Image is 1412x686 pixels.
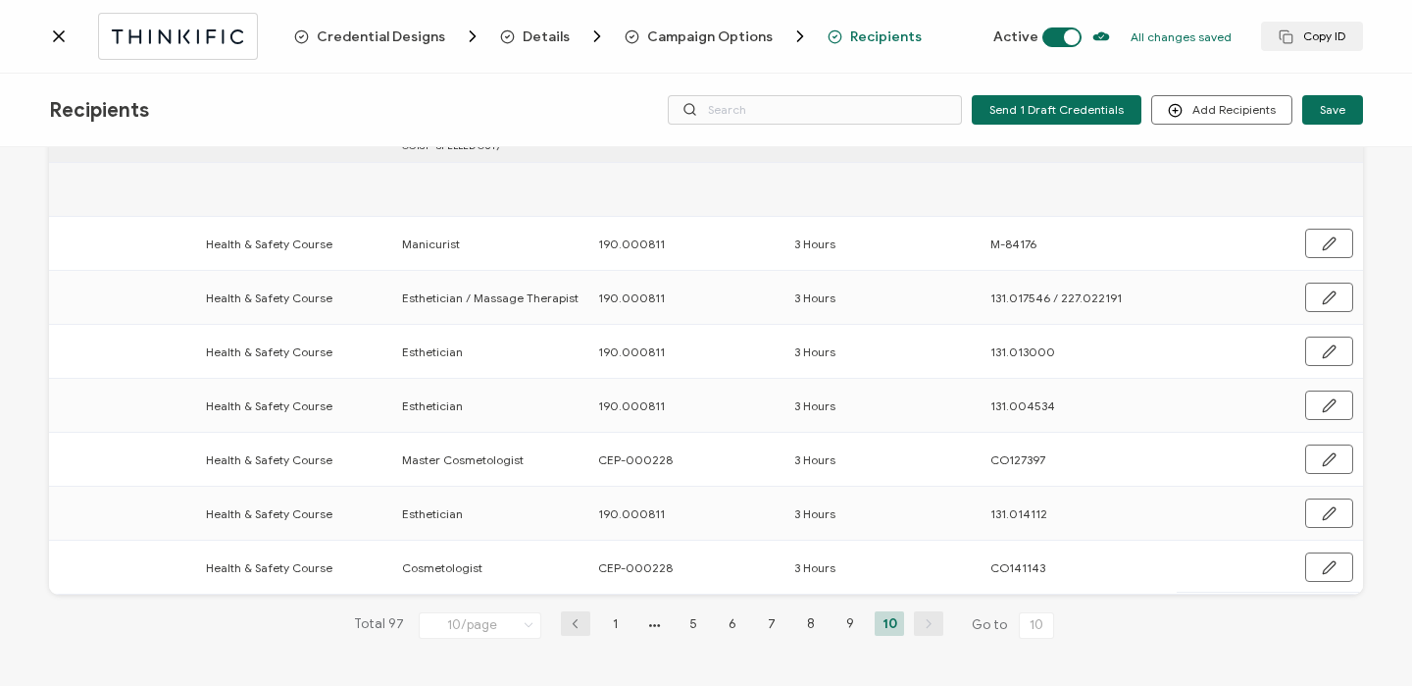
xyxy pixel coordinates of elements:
li: 6 [718,611,747,636]
span: Recipients [828,29,922,44]
img: thinkific.svg [109,25,247,49]
span: 131.014112 [990,502,1047,525]
span: Active [993,28,1038,45]
span: Campaign Options [647,29,773,44]
span: 190.000811 [598,233,665,255]
span: Health & Safety Course [206,287,332,309]
span: 131.013000 [990,341,1055,363]
button: Send 1 Draft Credentials [972,95,1141,125]
span: Send 1 Draft Credentials [989,104,1124,116]
span: Credential Designs [294,26,482,46]
span: CEP-000228 [598,449,673,471]
span: Esthetician [402,341,463,363]
span: Master Cosmetologist [402,449,524,471]
span: Recipients [49,98,149,123]
span: 190.000811 [598,341,665,363]
button: Save [1302,95,1363,125]
button: Copy ID [1261,22,1363,51]
span: Save [1320,104,1345,116]
li: 1 [600,611,630,636]
input: Search [668,95,962,125]
span: 3 Hours [794,395,835,417]
span: Credential Designs [317,29,445,44]
span: 190.000811 [598,287,665,309]
span: Copy ID [1279,29,1345,44]
span: CEP-000228 [598,556,673,579]
span: 3 Hours [794,287,835,309]
input: Select [419,612,541,639]
span: 3 Hours [794,233,835,255]
span: Cosmetologist [402,556,482,579]
span: Campaign Options [625,26,810,46]
span: 190.000811 [598,395,665,417]
iframe: Chat Widget [1314,592,1412,686]
span: 3 Hours [794,449,835,471]
span: Health & Safety Course [206,341,332,363]
span: Details [500,26,607,46]
span: Esthetician [402,395,463,417]
span: 3 Hours [794,341,835,363]
li: 7 [757,611,786,636]
li: 5 [679,611,708,636]
span: CO127397 [990,449,1045,471]
span: Go to [972,611,1058,639]
span: 131.004534 [990,395,1055,417]
span: Recipients [850,29,922,44]
li: 9 [835,611,865,636]
span: Health & Safety Course [206,556,332,579]
li: 8 [796,611,826,636]
div: Breadcrumb [294,26,922,46]
span: Details [523,29,570,44]
p: All changes saved [1131,29,1232,44]
span: Health & Safety Course [206,502,332,525]
span: CO141143 [990,556,1045,579]
span: 190.000811 [598,502,665,525]
span: Manicurist [402,233,460,255]
button: Add Recipients [1151,95,1292,125]
span: Health & Safety Course [206,449,332,471]
span: Health & Safety Course [206,233,332,255]
li: 10 [875,611,904,636]
span: 3 Hours [794,556,835,579]
span: M-84176 [990,233,1036,255]
span: 131.017546 / 227.022191 [990,287,1122,309]
span: 3 Hours [794,502,835,525]
span: Health & Safety Course [206,395,332,417]
span: Total 97 [354,611,404,639]
span: Esthetician [402,502,463,525]
span: Esthetician / Massage Therapist [402,287,579,309]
